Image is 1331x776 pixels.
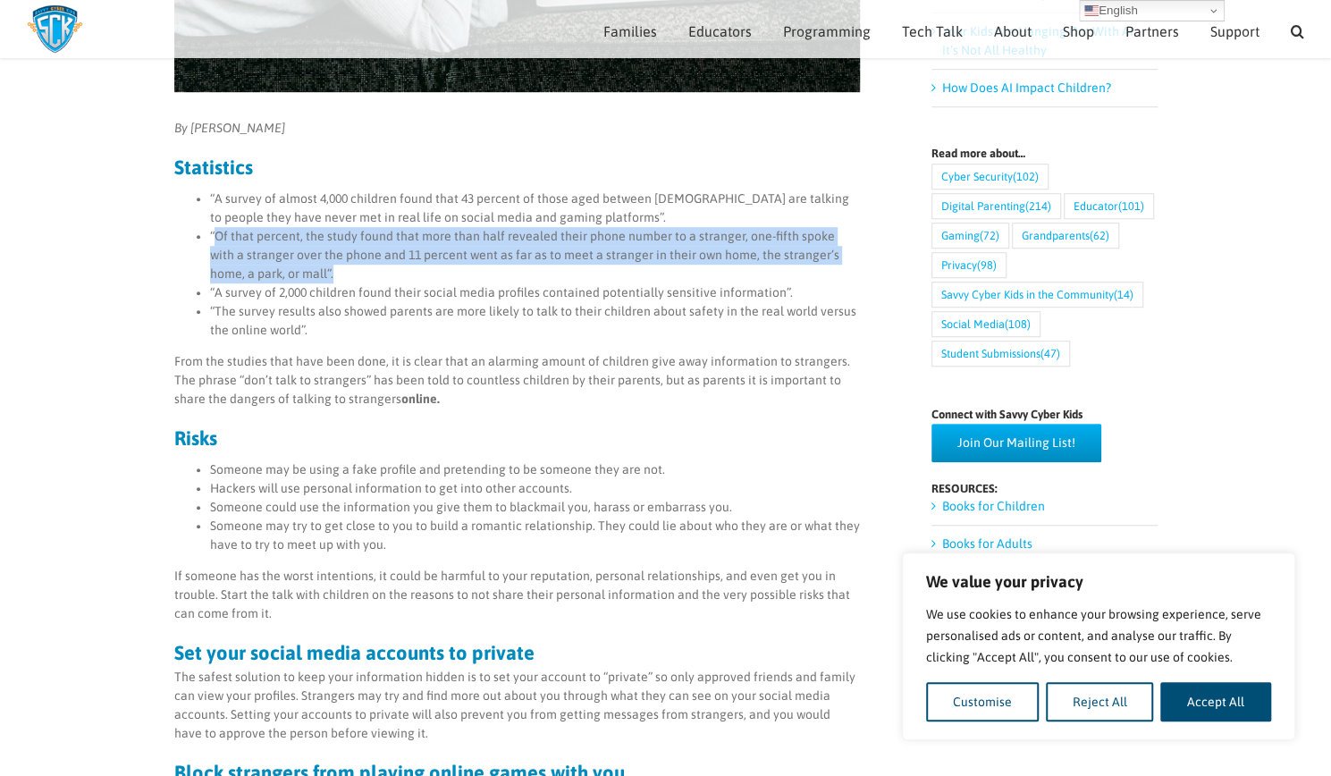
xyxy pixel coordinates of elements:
[210,302,860,340] li: “The survey results also showed parents are more likely to talk to their children about safety in...
[1040,342,1060,366] span: (47)
[1064,193,1154,219] a: Educator (101 items)
[942,80,1111,95] a: How Does AI Impact Children?
[931,148,1158,159] h4: Read more about…
[1025,194,1051,218] span: (214)
[931,483,1158,494] h4: RESOURCES:
[926,682,1039,721] button: Customise
[931,341,1070,367] a: Student Submissions (47 items)
[210,460,860,479] li: Someone may be using a fake profile and pretending to be someone they are not.
[926,603,1271,668] p: We use cookies to enhance your browsing experience, serve personalised ads or content, and analys...
[1005,312,1031,336] span: (108)
[210,517,860,554] li: Someone may try to get close to you to build a romantic relationship. They could lie about who th...
[27,4,83,54] img: Savvy Cyber Kids Logo
[931,164,1049,190] a: Cyber Security (102 items)
[174,668,860,743] p: The safest solution to keep your information hidden is to set your account to “private” so only a...
[603,24,657,38] span: Families
[174,426,217,450] strong: Risks
[994,24,1032,38] span: About
[957,435,1075,451] span: Join Our Mailing List!
[977,253,997,277] span: (98)
[1063,24,1094,38] span: Shop
[174,156,253,179] strong: Statistics
[210,227,860,283] li: “Of that percent, the study found that more than half revealed their phone number to a stranger, ...
[1118,194,1144,218] span: (101)
[1210,24,1259,38] span: Support
[931,282,1143,308] a: Savvy Cyber Kids in the Community (14 items)
[931,193,1061,219] a: Digital Parenting (214 items)
[174,121,285,135] em: By [PERSON_NAME]
[210,190,860,227] li: “A survey of almost 4,000 children found that 43 percent of those aged between [DEMOGRAPHIC_DATA]...
[1114,283,1133,307] span: (14)
[931,424,1101,462] a: Join Our Mailing List!
[783,24,871,38] span: Programming
[980,224,999,248] span: (72)
[931,409,1158,420] h4: Connect with Savvy Cyber Kids
[210,479,860,498] li: Hackers will use personal information to get into other accounts.
[210,283,860,302] li: “A survey of 2,000 children found their social media profiles contained potentially sensitive inf...
[902,24,963,38] span: Tech Talk
[1160,682,1271,721] button: Accept All
[931,223,1009,249] a: Gaming (72 items)
[174,641,535,664] strong: Set your social media accounts to private
[1084,4,1099,18] img: en
[174,567,860,623] p: If someone has the worst intentions, it could be harmful to your reputation, personal relationshi...
[688,24,752,38] span: Educators
[401,392,440,406] strong: online.
[931,252,1007,278] a: Privacy (98 items)
[174,352,860,409] p: From the studies that have been done, it is clear that an alarming amount of children give away i...
[942,536,1032,551] a: Books for Adults
[1012,223,1119,249] a: Grandparents (62 items)
[1125,24,1179,38] span: Partners
[931,311,1040,337] a: Social Media (108 items)
[210,498,860,517] li: Someone could use the information you give them to blackmail you, harass or embarrass you.
[1046,682,1154,721] button: Reject All
[1013,164,1039,189] span: (102)
[942,499,1045,513] a: Books for Children
[926,571,1271,593] p: We value your privacy
[1090,224,1109,248] span: (62)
